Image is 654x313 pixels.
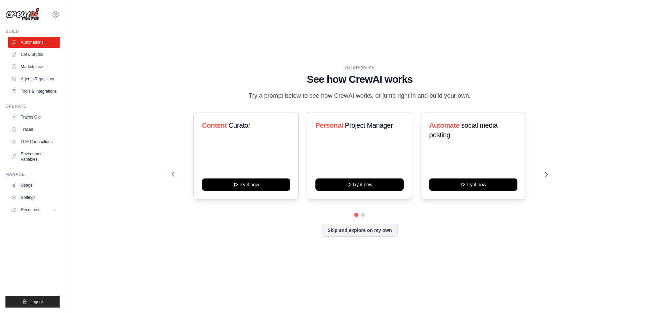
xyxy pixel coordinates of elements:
button: Skip and explore on my own [322,224,398,237]
button: Try it now [429,178,517,191]
button: Try it now [202,178,290,191]
a: Usage [8,180,60,191]
a: Settings [8,192,60,203]
h1: See how CrewAI works [172,73,548,85]
span: Content [202,122,227,129]
div: WALKTHROUGH [172,65,548,71]
span: Personal [315,122,343,129]
button: Resources [8,204,60,215]
a: LLM Connections [8,136,60,147]
p: Try a prompt below to see how CrewAI works, or jump right in and build your own. [245,91,474,101]
span: Logout [30,299,43,304]
div: Operate [5,104,60,109]
a: Marketplace [8,61,60,72]
a: Traces [8,124,60,135]
button: Logout [5,296,60,308]
button: Try it now [315,178,404,191]
span: social media posting [429,122,498,139]
a: Crew Studio [8,49,60,60]
span: Automate [429,122,460,129]
div: Build [5,29,60,34]
a: Environment Variables [8,148,60,165]
span: Project Manager [345,122,393,129]
span: Curator [229,122,250,129]
a: Agents Repository [8,74,60,84]
a: Traces Old [8,112,60,123]
a: Automations [8,37,60,48]
div: Manage [5,172,60,177]
span: Resources [21,207,40,213]
img: Logo [5,8,40,21]
a: Tools & Integrations [8,86,60,97]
